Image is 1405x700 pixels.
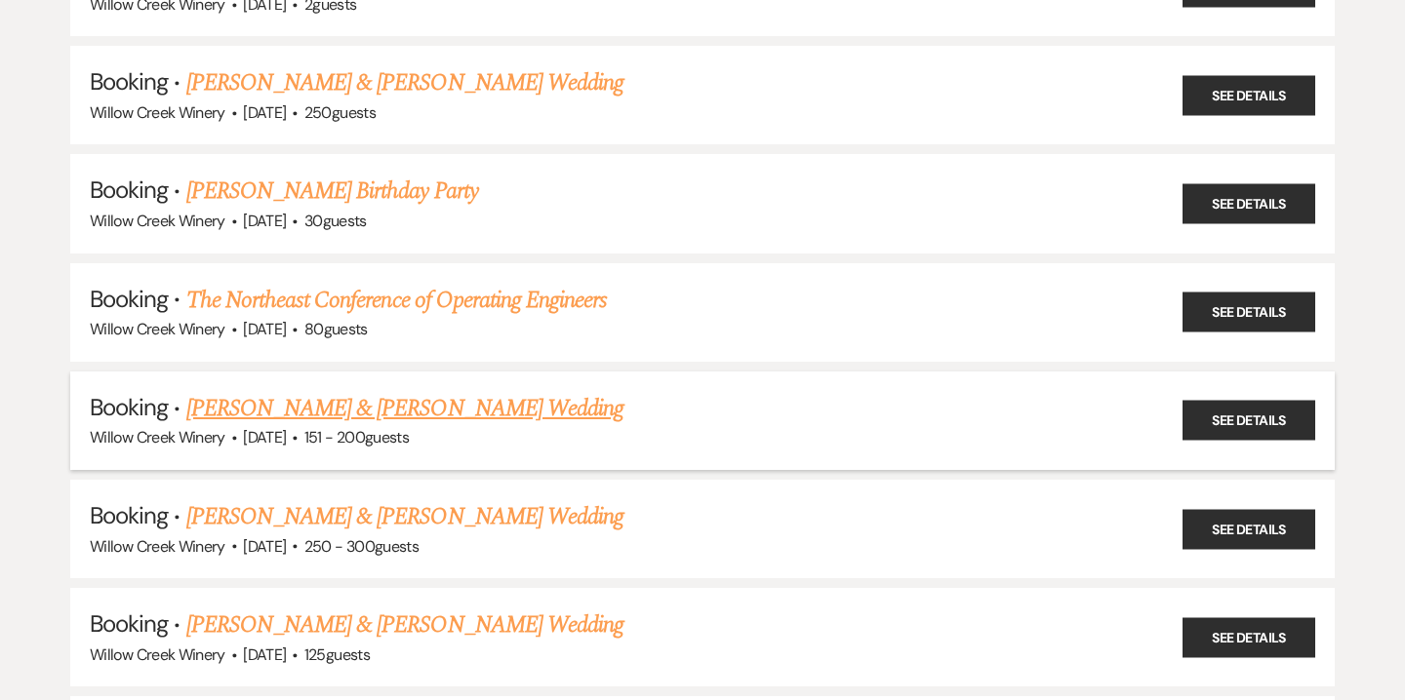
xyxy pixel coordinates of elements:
span: Booking [90,608,168,639]
span: Booking [90,392,168,422]
span: Willow Creek Winery [90,644,225,665]
span: Booking [90,175,168,205]
a: [PERSON_NAME] & [PERSON_NAME] Wedding [186,65,623,100]
span: [DATE] [243,102,286,123]
a: [PERSON_NAME] & [PERSON_NAME] Wedding [186,499,623,534]
span: Booking [90,66,168,97]
a: [PERSON_NAME] & [PERSON_NAME] Wedding [186,607,623,642]
span: Willow Creek Winery [90,211,225,231]
a: [PERSON_NAME] & [PERSON_NAME] Wedding [186,391,623,426]
span: 250 - 300 guests [304,536,419,557]
span: [DATE] [243,644,286,665]
span: [DATE] [243,427,286,447]
span: Willow Creek Winery [90,319,225,339]
a: See Details [1183,617,1315,657]
span: [DATE] [243,211,286,231]
span: Booking [90,284,168,314]
a: See Details [1183,75,1315,115]
span: Willow Creek Winery [90,536,225,557]
span: Willow Creek Winery [90,102,225,123]
a: The Northeast Conference of Operating Engineers [186,283,608,318]
span: [DATE] [243,319,286,339]
span: [DATE] [243,536,286,557]
span: 30 guests [304,211,367,231]
span: 125 guests [304,644,370,665]
span: 151 - 200 guests [304,427,409,447]
a: See Details [1183,401,1315,441]
a: See Details [1183,509,1315,549]
a: See Details [1183,183,1315,223]
a: [PERSON_NAME] Birthday Party [186,174,478,209]
a: See Details [1183,292,1315,332]
span: 80 guests [304,319,368,339]
span: Booking [90,500,168,530]
span: Willow Creek Winery [90,427,225,447]
span: 250 guests [304,102,376,123]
